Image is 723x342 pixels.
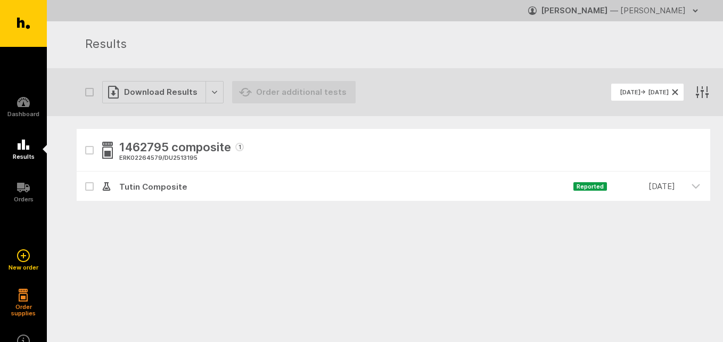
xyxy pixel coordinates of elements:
[7,111,39,117] h5: Dashboard
[119,139,231,158] span: 1462795 composite
[119,153,244,163] div: ERK02264579 / DU2513195
[235,143,244,151] span: 1
[610,5,686,15] span: — [PERSON_NAME]
[13,153,35,160] h5: Results
[9,264,38,271] h5: New order
[541,5,608,15] strong: [PERSON_NAME]
[85,88,94,96] button: Select all
[607,180,675,193] time: [DATE]
[14,196,34,202] h5: Orders
[528,2,702,19] button: [PERSON_NAME] — [PERSON_NAME]
[111,181,573,193] span: Tutin Composite
[85,35,697,54] h1: Results
[7,304,39,316] h5: Order supplies
[102,81,224,103] button: Download Results
[573,182,607,191] span: Reported
[620,89,669,95] span: [DATE] → [DATE]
